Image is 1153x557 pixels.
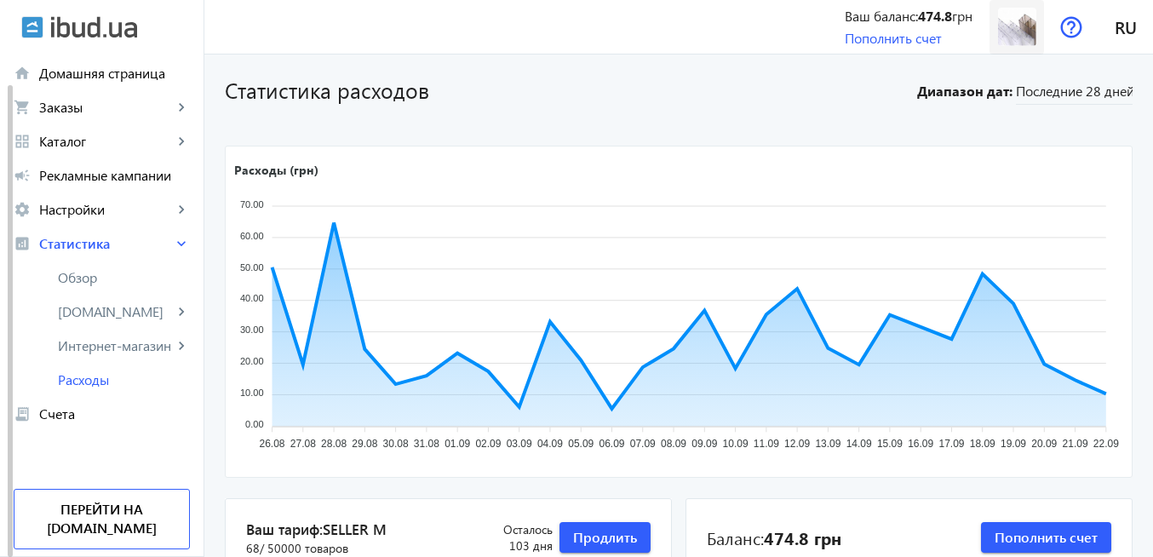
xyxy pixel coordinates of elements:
mat-icon: receipt_long [14,405,31,422]
tspan: 70.00 [240,199,264,210]
span: Осталось [460,521,553,538]
b: 474.8 [918,7,952,25]
tspan: 60.00 [240,231,264,241]
span: Настройки [39,201,173,218]
tspan: 31.08 [414,439,439,451]
img: ibud_text.svg [51,16,137,38]
mat-icon: keyboard_arrow_right [173,235,190,252]
tspan: 20.00 [240,357,264,367]
div: Ваш баланс: грн [845,7,972,26]
span: Интернет-магазин [58,337,173,354]
tspan: 27.08 [290,439,316,451]
span: Счета [39,405,190,422]
h1: Статистика расходов [225,75,910,105]
tspan: 30.00 [240,325,264,336]
span: Статистика [39,235,173,252]
span: Рекламные кампании [39,167,190,184]
mat-icon: grid_view [14,133,31,150]
span: Заказы [39,99,173,116]
tspan: 06.09 [599,439,624,451]
tspan: 17.09 [938,439,964,451]
span: Продлить [573,528,637,547]
tspan: 02.09 [475,439,501,451]
img: help.svg [1060,16,1082,38]
tspan: 20.09 [1031,439,1057,451]
tspan: 12.09 [784,439,810,451]
span: Обзор [58,269,190,286]
mat-icon: keyboard_arrow_right [173,99,190,116]
span: Последние 28 дней [1016,82,1133,105]
tspan: 05.09 [568,439,594,451]
span: / 50000 товаров [260,540,348,556]
mat-icon: keyboard_arrow_right [173,303,190,320]
img: ibud.svg [21,16,43,38]
tspan: 08.09 [661,439,686,451]
text: Расходы (грн) [234,162,318,178]
span: 68 [246,540,348,557]
tspan: 18.09 [970,439,995,451]
div: Баланс: [707,525,841,549]
tspan: 29.08 [352,439,377,451]
tspan: 28.08 [321,439,347,451]
button: Продлить [559,522,651,553]
tspan: 30.08 [383,439,409,451]
tspan: 14.09 [846,439,872,451]
button: Пополнить счет [981,522,1111,553]
mat-icon: keyboard_arrow_right [173,133,190,150]
span: Seller M [323,520,387,538]
tspan: 07.09 [630,439,656,451]
tspan: 21.09 [1063,439,1088,451]
tspan: 50.00 [240,262,264,273]
tspan: 19.09 [1001,439,1026,451]
tspan: 15.09 [877,439,903,451]
span: Домашняя страница [39,65,190,82]
tspan: 09.09 [691,439,717,451]
tspan: 10.09 [723,439,749,451]
tspan: 16.09 [908,439,933,451]
span: ru [1115,16,1137,37]
tspan: 40.00 [240,294,264,304]
mat-icon: home [14,65,31,82]
tspan: 04.09 [537,439,563,451]
mat-icon: keyboard_arrow_right [173,201,190,218]
span: Ваш тариф: [246,520,460,540]
a: Перейти на [DOMAIN_NAME] [14,489,190,549]
b: Диапазон дат: [917,82,1012,100]
span: Расходы [58,371,190,388]
mat-icon: shopping_cart [14,99,31,116]
div: 103 дня [460,521,553,554]
a: Пополнить счет [845,29,942,47]
tspan: 13.09 [815,439,840,451]
tspan: 0.00 [245,419,263,429]
mat-icon: keyboard_arrow_right [173,337,190,354]
span: Каталог [39,133,173,150]
tspan: 22.09 [1093,439,1119,451]
tspan: 03.09 [507,439,532,451]
tspan: 26.08 [260,439,285,451]
span: [DOMAIN_NAME] [58,303,173,320]
tspan: 11.09 [754,439,779,451]
tspan: 10.00 [240,388,264,399]
b: 474.8 грн [764,525,841,549]
span: Пополнить счет [995,528,1098,547]
img: 77066776a4a87e1de1155485272729-b3bd5f791f.jpg [998,8,1036,46]
mat-icon: analytics [14,235,31,252]
mat-icon: campaign [14,167,31,184]
mat-icon: settings [14,201,31,218]
tspan: 01.09 [445,439,470,451]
